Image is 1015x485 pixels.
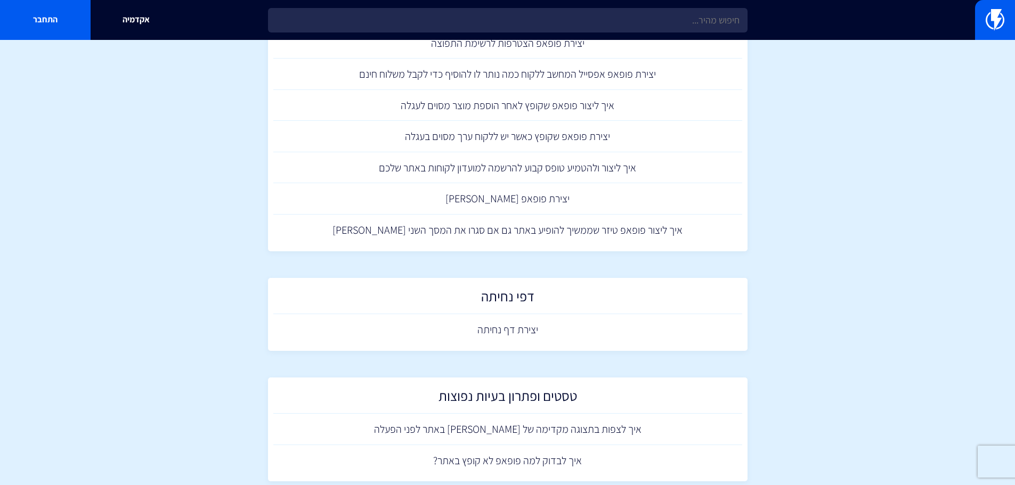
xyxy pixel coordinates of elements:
a: איך ליצור פופאפ שקופץ לאחר הוספת מוצר מסוים לעגלה [273,90,742,121]
a: יצירת פופאפ שקופץ כאשר יש ללקוח ערך מסוים בעגלה [273,121,742,152]
a: איך ליצור פופאפ טיזר שממשיך להופיע באתר גם אם סגרו את המסך השני [PERSON_NAME] [273,215,742,246]
input: חיפוש מהיר... [268,8,748,32]
h2: דפי נחיתה [279,289,737,309]
a: יצירת פופאפ הצטרפות לרשימת התפוצה [273,28,742,59]
a: יצירת דף נחיתה [273,314,742,346]
a: דפי נחיתה [273,283,742,315]
a: איך לבדוק למה פופאפ לא קופץ באתר? [273,445,742,476]
a: איך ליצור ולהטמיע טופס קבוע להרשמה למועדון לקוחות באתר שלכם [273,152,742,184]
a: יצירת פופאפ [PERSON_NAME] [273,183,742,215]
a: טסטים ופתרון בעיות נפוצות [273,383,742,414]
a: איך לצפות בתצוגה מקדימה של [PERSON_NAME] באתר לפני הפעלה [273,414,742,445]
h2: טסטים ופתרון בעיות נפוצות [279,388,737,409]
a: יצירת פופאפ אפסייל המחשב ללקוח כמה נותר לו להוסיף כדי לקבל משלוח חינם [273,59,742,90]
